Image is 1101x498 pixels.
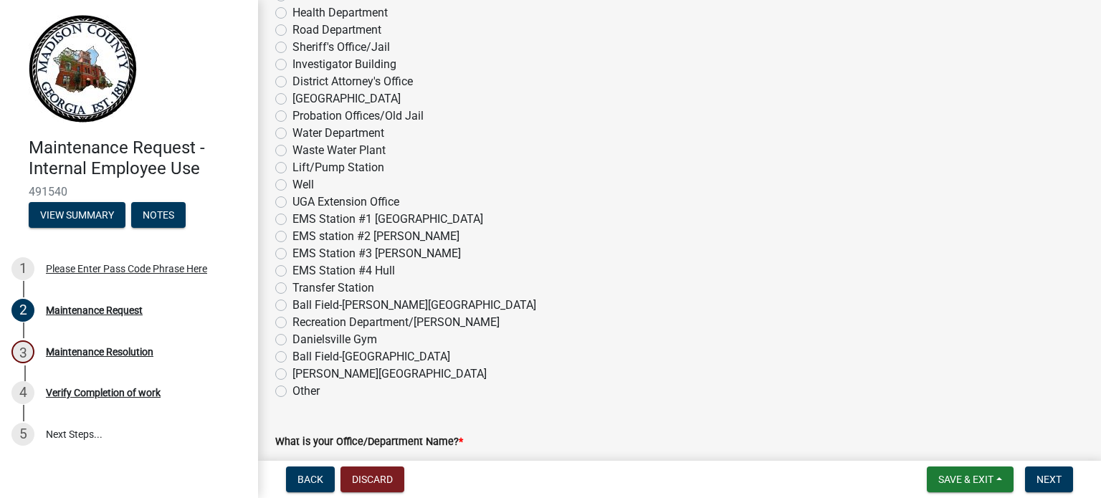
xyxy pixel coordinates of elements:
[292,383,320,400] label: Other
[29,185,229,198] span: 491540
[29,138,247,179] h4: Maintenance Request - Internal Employee Use
[297,474,323,485] span: Back
[11,423,34,446] div: 5
[11,299,34,322] div: 2
[340,466,404,492] button: Discard
[46,264,207,274] div: Please Enter Pass Code Phrase Here
[292,56,396,73] label: Investigator Building
[292,279,374,297] label: Transfer Station
[292,21,381,39] label: Road Department
[938,474,993,485] span: Save & Exit
[292,107,424,125] label: Probation Offices/Old Jail
[11,340,34,363] div: 3
[292,73,413,90] label: District Attorney's Office
[292,297,536,314] label: Ball Field-[PERSON_NAME][GEOGRAPHIC_DATA]
[29,15,137,123] img: Madison County, Georgia
[131,202,186,228] button: Notes
[29,210,125,221] wm-modal-confirm: Summary
[292,245,461,262] label: EMS Station #3 [PERSON_NAME]
[292,262,395,279] label: EMS Station #4 Hull
[131,210,186,221] wm-modal-confirm: Notes
[927,466,1014,492] button: Save & Exit
[292,314,500,331] label: Recreation Department/[PERSON_NAME]
[46,388,161,398] div: Verify Completion of work
[46,305,143,315] div: Maintenance Request
[292,4,388,21] label: Health Department
[292,193,399,211] label: UGA Extension Office
[11,257,34,280] div: 1
[292,142,386,159] label: Waste Water Plant
[292,125,384,142] label: Water Department
[11,381,34,404] div: 4
[292,176,314,193] label: Well
[292,228,459,245] label: EMS station #2 [PERSON_NAME]
[292,39,390,56] label: Sheriff's Office/Jail
[46,347,153,357] div: Maintenance Resolution
[292,348,450,365] label: Ball Field-[GEOGRAPHIC_DATA]
[292,331,377,348] label: Danielsville Gym
[275,437,463,447] label: What is your Office/Department Name?
[292,211,483,228] label: EMS Station #1 [GEOGRAPHIC_DATA]
[29,202,125,228] button: View Summary
[292,90,401,107] label: [GEOGRAPHIC_DATA]
[1025,466,1073,492] button: Next
[286,466,335,492] button: Back
[292,365,487,383] label: [PERSON_NAME][GEOGRAPHIC_DATA]
[1036,474,1062,485] span: Next
[292,159,384,176] label: Lift/Pump Station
